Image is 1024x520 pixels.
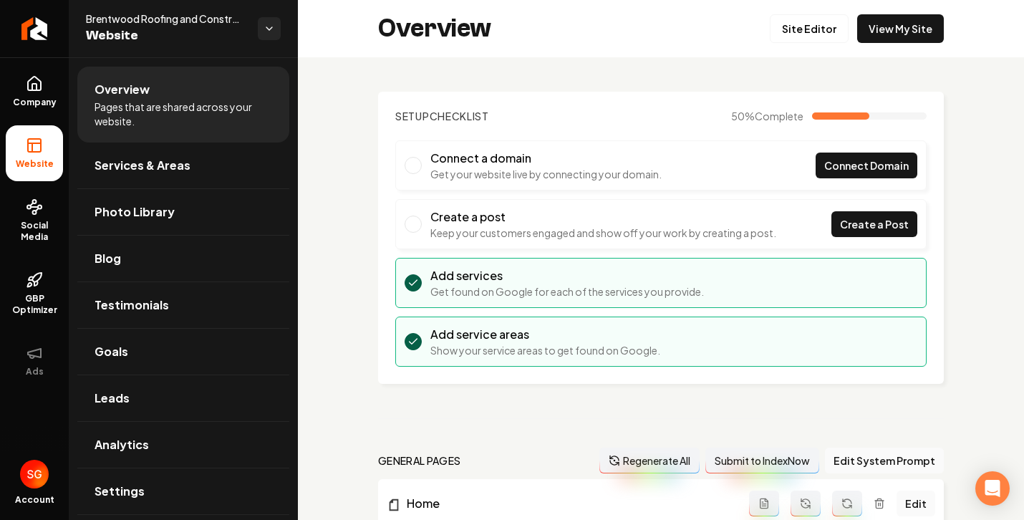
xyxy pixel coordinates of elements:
[430,343,660,357] p: Show your service areas to get found on Google.
[77,329,289,375] a: Goals
[21,17,48,40] img: Rebolt Logo
[749,491,779,516] button: Add admin page prompt
[95,343,128,360] span: Goals
[599,448,700,473] button: Regenerate All
[897,491,935,516] a: Edit
[95,390,130,407] span: Leads
[770,14,849,43] a: Site Editor
[6,187,63,254] a: Social Media
[6,260,63,327] a: GBP Optimizer
[975,471,1010,506] div: Open Intercom Messenger
[77,282,289,328] a: Testimonials
[6,293,63,316] span: GBP Optimizer
[10,158,59,170] span: Website
[20,366,49,377] span: Ads
[20,460,49,488] img: Shayan G
[857,14,944,43] a: View My Site
[77,422,289,468] a: Analytics
[755,110,803,122] span: Complete
[824,158,909,173] span: Connect Domain
[387,495,749,512] a: Home
[395,109,489,123] h2: Checklist
[705,448,819,473] button: Submit to IndexNow
[86,26,246,46] span: Website
[95,81,150,98] span: Overview
[430,167,662,181] p: Get your website live by connecting your domain.
[831,211,917,237] a: Create a Post
[395,110,430,122] span: Setup
[77,375,289,421] a: Leads
[825,448,944,473] button: Edit System Prompt
[95,203,175,221] span: Photo Library
[95,483,145,500] span: Settings
[6,333,63,389] button: Ads
[86,11,246,26] span: Brentwood Roofing and Construction
[378,14,491,43] h2: Overview
[430,226,776,240] p: Keep your customers engaged and show off your work by creating a post.
[95,436,149,453] span: Analytics
[6,64,63,120] a: Company
[95,157,190,174] span: Services & Areas
[7,97,62,108] span: Company
[816,153,917,178] a: Connect Domain
[77,468,289,514] a: Settings
[6,220,63,243] span: Social Media
[20,460,49,488] button: Open user button
[378,453,461,468] h2: general pages
[77,189,289,235] a: Photo Library
[840,217,909,232] span: Create a Post
[77,236,289,281] a: Blog
[430,284,704,299] p: Get found on Google for each of the services you provide.
[77,143,289,188] a: Services & Areas
[430,267,704,284] h3: Add services
[15,494,54,506] span: Account
[430,150,662,167] h3: Connect a domain
[430,326,660,343] h3: Add service areas
[95,250,121,267] span: Blog
[95,100,272,128] span: Pages that are shared across your website.
[430,208,776,226] h3: Create a post
[95,297,169,314] span: Testimonials
[731,109,803,123] span: 50 %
